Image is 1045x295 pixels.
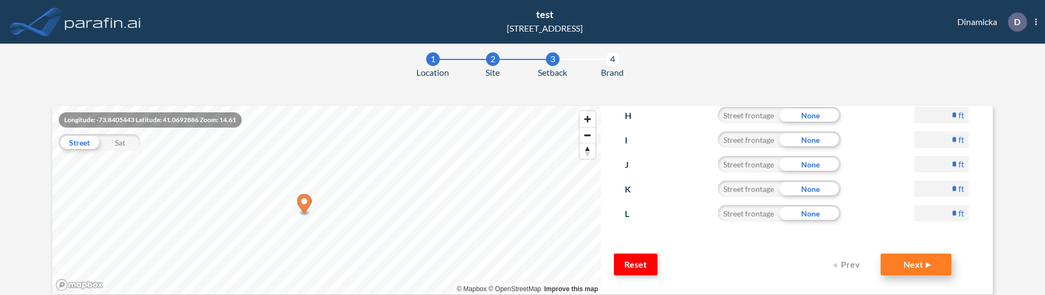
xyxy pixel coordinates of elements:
label: ft [958,159,964,170]
label: ft [958,110,964,121]
div: None [779,205,841,221]
span: Brand [601,66,624,79]
img: logo [63,11,143,33]
button: Reset [614,254,657,275]
div: Street frontage [718,131,779,148]
div: Street frontage [718,205,779,221]
div: Street [59,134,100,150]
div: Dinamicka [941,13,1037,32]
div: 2 [486,52,500,66]
div: 4 [606,52,619,66]
a: Improve this map [544,285,598,293]
div: 3 [546,52,560,66]
p: K [625,180,645,198]
p: H [625,107,645,124]
label: ft [958,208,964,219]
label: ft [958,183,964,194]
div: Sat [100,134,140,150]
button: Next [881,254,951,275]
div: None [779,131,841,148]
span: Setback [538,66,567,79]
button: Zoom out [580,127,595,143]
div: Longitude: -73.8405443 Latitude: 41.0692886 Zoom: 14.61 [59,112,242,128]
div: Street frontage [718,180,779,197]
div: None [779,156,841,172]
p: L [625,205,645,222]
a: Mapbox homepage [56,279,103,291]
p: J [625,156,645,173]
p: I [625,131,645,149]
div: Map marker [297,194,312,216]
div: Street frontage [718,156,779,172]
label: ft [958,134,964,145]
div: None [779,180,841,197]
div: [STREET_ADDRESS] [507,22,583,35]
p: D [1014,17,1021,27]
a: OpenStreetMap [488,285,541,293]
span: Site [485,66,500,79]
button: Zoom in [580,111,595,127]
span: test [536,8,554,20]
div: Street frontage [718,107,779,123]
a: Mapbox [457,285,487,293]
button: Reset bearing to north [580,143,595,159]
div: 1 [426,52,440,66]
span: Location [416,66,449,79]
button: Prev [826,254,870,275]
canvas: Map [52,106,601,294]
div: None [779,107,841,123]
